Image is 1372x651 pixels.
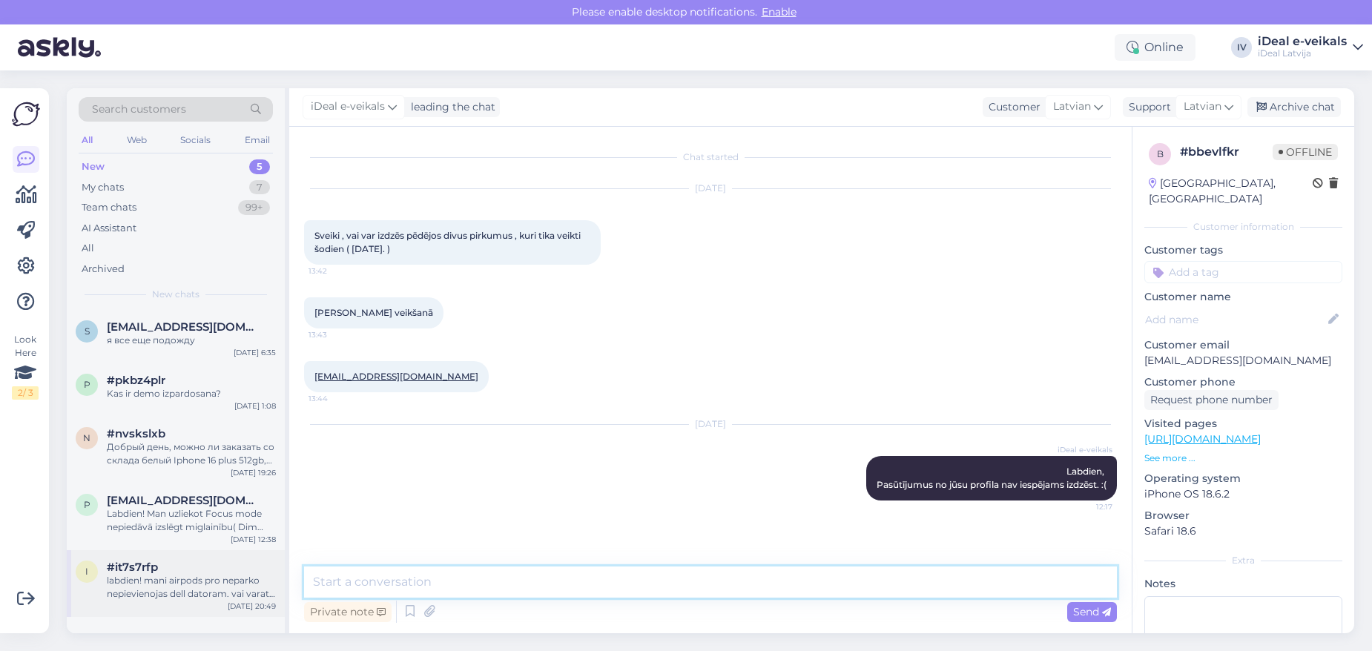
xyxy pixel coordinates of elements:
[1144,432,1261,446] a: [URL][DOMAIN_NAME]
[107,387,276,400] div: Kas ir demo izpardosana?
[234,347,276,358] div: [DATE] 6:35
[12,386,39,400] div: 2 / 3
[83,432,90,443] span: n
[1273,144,1338,160] span: Offline
[107,494,261,507] span: patricijawin@gmail.com
[124,130,150,150] div: Web
[242,130,273,150] div: Email
[1057,501,1112,512] span: 12:17
[1180,143,1273,161] div: # bbevlfkr
[314,230,583,254] span: Sveiki , vai var izdzēs pēdējos divus pirkumus , kuri tika veikti šodien ( [DATE]. )
[1144,554,1342,567] div: Extra
[234,400,276,412] div: [DATE] 1:08
[314,371,478,382] a: [EMAIL_ADDRESS][DOMAIN_NAME]
[82,262,125,277] div: Archived
[1144,486,1342,502] p: iPhone OS 18.6.2
[983,99,1040,115] div: Customer
[304,602,392,622] div: Private note
[757,5,801,19] span: Enable
[1144,242,1342,258] p: Customer tags
[82,221,136,236] div: AI Assistant
[1144,471,1342,486] p: Operating system
[1258,36,1363,59] a: iDeal e-veikalsiDeal Latvija
[1149,176,1313,207] div: [GEOGRAPHIC_DATA], [GEOGRAPHIC_DATA]
[92,102,186,117] span: Search customers
[1073,605,1111,618] span: Send
[304,151,1117,164] div: Chat started
[1247,97,1341,117] div: Archive chat
[1144,452,1342,465] p: See more ...
[1053,99,1091,115] span: Latvian
[84,499,90,510] span: p
[1258,36,1347,47] div: iDeal e-veikals
[1231,37,1252,58] div: IV
[1144,576,1342,592] p: Notes
[1144,220,1342,234] div: Customer information
[82,241,94,256] div: All
[309,393,364,404] span: 13:44
[311,99,385,115] span: iDeal e-veikals
[1184,99,1221,115] span: Latvian
[12,100,40,128] img: Askly Logo
[1144,390,1279,410] div: Request phone number
[107,320,261,334] span: sokolovaelina1943@gmail.com
[107,334,276,347] div: я все еще подожду
[1144,289,1342,305] p: Customer name
[152,288,199,301] span: New chats
[79,130,96,150] div: All
[1157,148,1164,159] span: b
[309,329,364,340] span: 13:43
[1115,34,1195,61] div: Online
[314,307,433,318] span: [PERSON_NAME] veikšanā
[107,374,165,387] span: #pkbz4plr
[85,566,88,577] span: i
[1123,99,1171,115] div: Support
[304,417,1117,431] div: [DATE]
[12,333,39,400] div: Look Here
[85,325,90,337] span: s
[84,379,90,390] span: p
[309,265,364,277] span: 13:42
[1144,416,1342,432] p: Visited pages
[1057,444,1112,455] span: iDeal e-veikals
[1144,508,1342,523] p: Browser
[249,180,270,195] div: 7
[82,180,124,195] div: My chats
[82,200,136,215] div: Team chats
[107,427,165,440] span: #nvskslxb
[238,200,270,215] div: 99+
[1144,337,1342,353] p: Customer email
[107,561,158,574] span: #it7s7rfp
[405,99,495,115] div: leading the chat
[1144,353,1342,369] p: [EMAIL_ADDRESS][DOMAIN_NAME]
[249,159,270,174] div: 5
[228,601,276,612] div: [DATE] 20:49
[107,507,276,534] div: Labdien! Man uzliekot Focus mode nepiedāvā izslēgt miglainību( Dim lock blur) miega fokusā un kā ...
[107,574,276,601] div: labdien! mani airpods pro neparko nepievienojas dell datoram. vai varat kā palīdzēt, ja atnestu d...
[177,130,214,150] div: Socials
[231,467,276,478] div: [DATE] 19:26
[304,182,1117,195] div: [DATE]
[231,534,276,545] div: [DATE] 12:38
[1144,374,1342,390] p: Customer phone
[107,440,276,467] div: Добрый день, можно ли заказать со склада белый Iphone 16 plus 512gb, чтоб он пришел в [GEOGRAPHIC...
[82,159,105,174] div: New
[1145,311,1325,328] input: Add name
[1144,261,1342,283] input: Add a tag
[1258,47,1347,59] div: iDeal Latvija
[1144,523,1342,539] p: Safari 18.6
